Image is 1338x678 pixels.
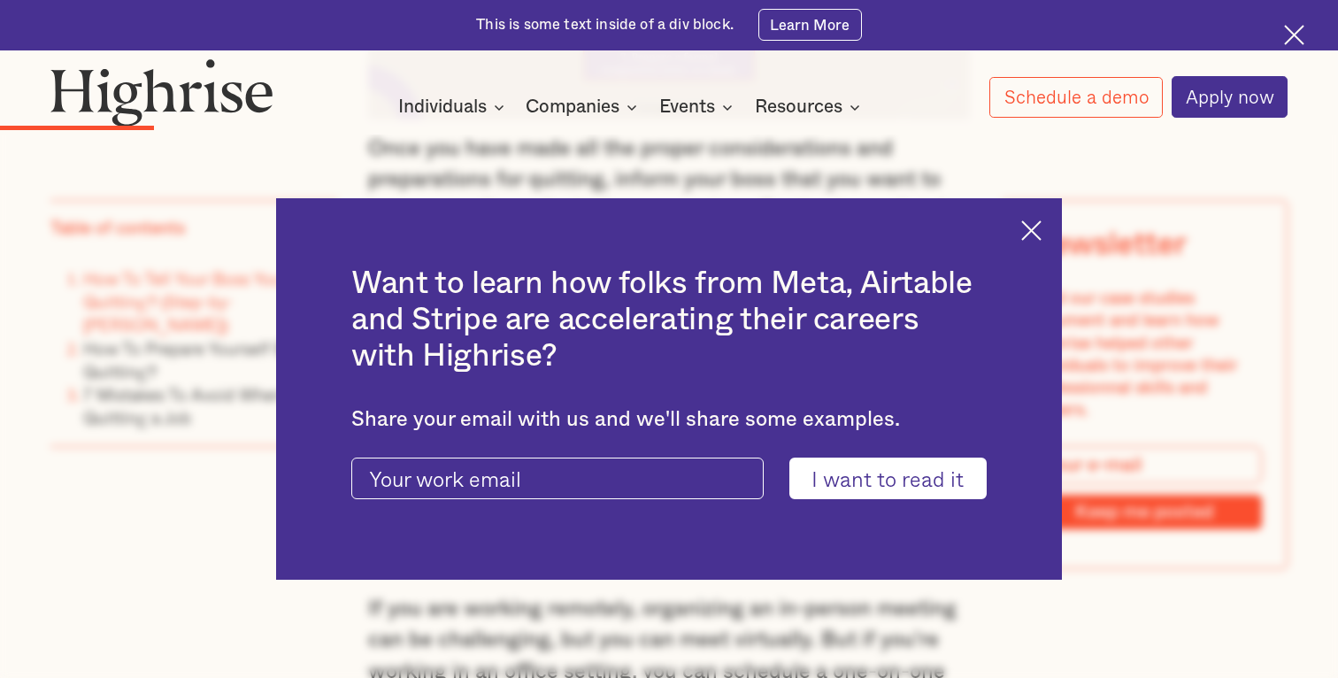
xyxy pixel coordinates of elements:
[50,58,274,126] img: Highrise logo
[659,96,715,118] div: Events
[755,96,842,118] div: Resources
[476,15,734,35] div: This is some text inside of a div block.
[1284,25,1304,45] img: Cross icon
[789,458,987,499] input: I want to read it
[351,458,987,499] form: current-ascender-blog-article-modal-form
[351,408,987,433] div: Share your email with us and we'll share some examples.
[398,96,510,118] div: Individuals
[351,266,987,374] h2: Want to learn how folks from Meta, Airtable and Stripe are accelerating their careers with Highrise?
[398,96,487,118] div: Individuals
[755,96,865,118] div: Resources
[351,458,764,499] input: Your work email
[758,9,862,41] a: Learn More
[989,77,1163,118] a: Schedule a demo
[659,96,738,118] div: Events
[1172,76,1288,117] a: Apply now
[1021,220,1042,241] img: Cross icon
[526,96,642,118] div: Companies
[526,96,619,118] div: Companies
